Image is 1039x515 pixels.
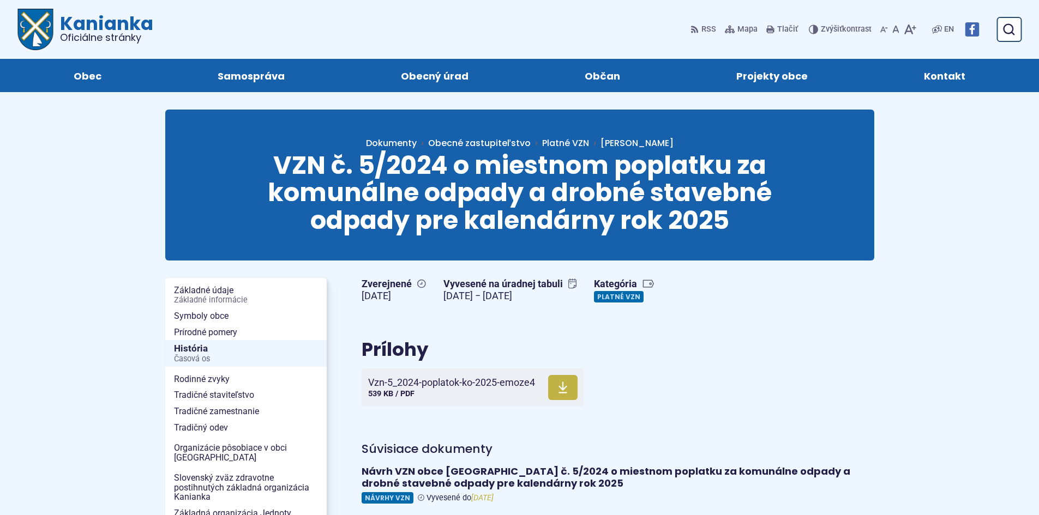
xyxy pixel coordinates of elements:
span: Mapa [737,23,758,36]
span: Kategória [594,278,654,290]
span: Tradičný odev [174,420,318,436]
span: Prírodné pomery [174,324,318,341]
button: Tlačiť [764,18,800,41]
a: Vzn-5_2024-poplatok-ko-2025-emoze4 539 KB / PDF [362,368,584,407]
a: EN [942,23,956,36]
span: Organizácie pôsobiace v obci [GEOGRAPHIC_DATA] [174,440,318,465]
button: Zväčšiť veľkosť písma [902,18,918,41]
a: Obecné zastupiteľstvo [428,137,542,149]
button: Zvýšiťkontrast [809,18,874,41]
span: Tlačiť [777,25,798,34]
a: Kontakt [877,59,1013,92]
span: Obec [74,59,101,92]
span: Obecný úrad [401,59,469,92]
span: [PERSON_NAME] [600,137,674,149]
span: Občan [585,59,620,92]
a: Návrh VZN obce [GEOGRAPHIC_DATA] č. 5/2024 o miestnom poplatku za komunálne odpady a drobné stave... [362,465,874,504]
span: Základné údaje [174,282,318,308]
span: Tradičné staviteľstvo [174,387,318,403]
span: 539 KB / PDF [368,389,415,398]
span: Kanianka [53,14,153,43]
a: HistóriaČasová os [165,340,327,367]
span: EN [944,23,954,36]
span: Projekty obce [736,59,808,92]
a: Slovenský zväz zdravotne postihnutých základná organizácia Kanianka [165,470,327,505]
span: kontrast [821,25,872,34]
span: História [174,340,318,367]
span: RSS [701,23,716,36]
a: Prírodné pomery [165,324,327,341]
span: Oficiálne stránky [60,33,153,43]
span: Slovenský zväz zdravotne postihnutých základná organizácia Kanianka [174,470,318,505]
span: Zvýšiť [821,25,842,34]
span: Samospráva [218,59,285,92]
span: Tradičné zamestnanie [174,403,318,420]
a: Rodinné zvyky [165,371,327,387]
a: Obec [26,59,148,92]
a: RSS [690,18,718,41]
h4: Návrh VZN obce [GEOGRAPHIC_DATA] č. 5/2024 o miestnom poplatku za komunálne odpady a drobné stave... [362,465,874,490]
a: Organizácie pôsobiace v obci [GEOGRAPHIC_DATA] [165,440,327,465]
button: Zmenšiť veľkosť písma [878,18,890,41]
a: Logo Kanianka, prejsť na domovskú stránku. [17,9,153,50]
figcaption: [DATE] [362,290,426,302]
span: VZN č. 5/2024 o miestnom poplatku za komunálne odpady a drobné stavebné odpady pre kalendárny rok... [268,148,772,238]
a: Dokumenty [366,137,428,149]
span: Vyvesené na úradnej tabuli [443,278,577,290]
button: Nastaviť pôvodnú veľkosť písma [890,18,902,41]
a: Symboly obce [165,308,327,324]
a: Tradičný odev [165,420,327,436]
h4: Súvisiace dokumenty [362,441,749,457]
a: Projekty obce [689,59,855,92]
img: Prejsť na Facebook stránku [965,22,979,37]
span: Základné informácie [174,296,318,305]
a: Samospráva [170,59,332,92]
h2: Prílohy [362,340,749,360]
span: Zverejnené [362,278,426,290]
figcaption: [DATE] − [DATE] [443,290,577,302]
a: Tradičné zamestnanie [165,403,327,420]
a: [PERSON_NAME] [589,137,674,149]
a: Mapa [723,18,760,41]
a: Obecný úrad [353,59,515,92]
span: Časová os [174,355,318,363]
span: Rodinné zvyky [174,371,318,387]
a: Základné údajeZákladné informácie [165,282,327,308]
a: Platné VZN [542,137,589,149]
img: Prejsť na domovskú stránku [17,9,53,50]
span: Obecné zastupiteľstvo [428,137,531,149]
span: Kontakt [924,59,965,92]
a: Občan [538,59,668,92]
span: Dokumenty [366,137,417,149]
span: Vzn-5_2024-poplatok-ko-2025-emoze4 [368,377,535,388]
a: Platné VZN [594,291,644,302]
span: Symboly obce [174,308,318,324]
a: Tradičné staviteľstvo [165,387,327,403]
